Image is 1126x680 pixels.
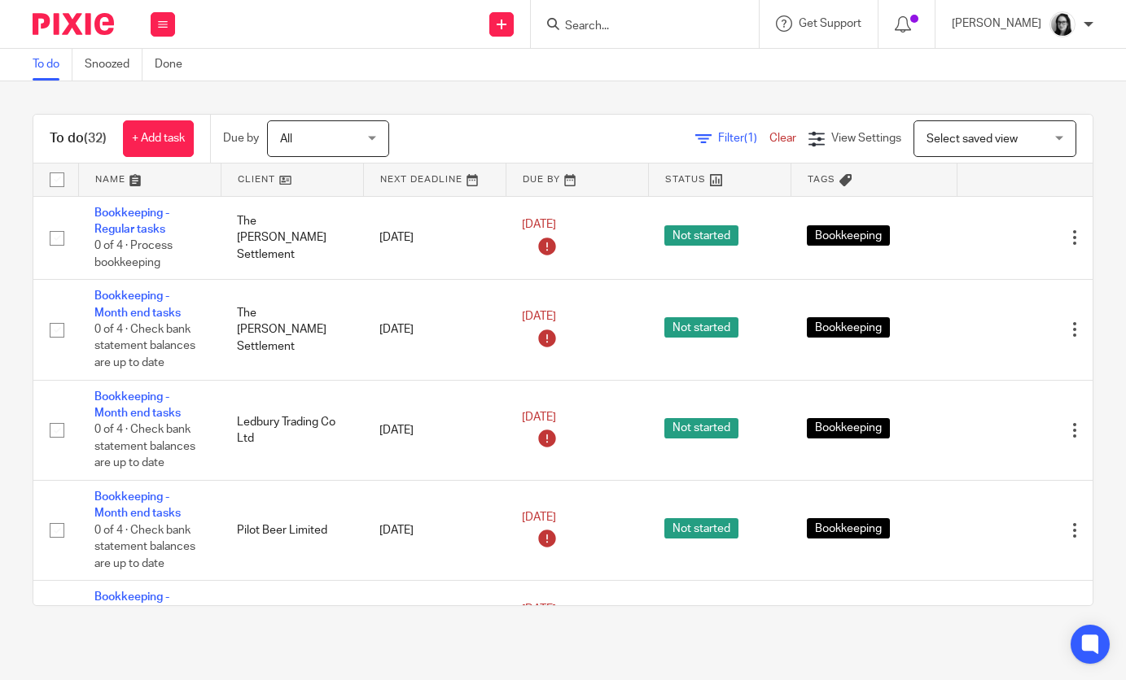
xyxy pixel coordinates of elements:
[807,317,890,338] span: Bookkeeping
[664,225,738,246] span: Not started
[808,175,835,184] span: Tags
[33,13,114,35] img: Pixie
[221,481,363,581] td: Pilot Beer Limited
[363,581,506,665] td: [DATE]
[363,196,506,280] td: [DATE]
[221,380,363,480] td: Ledbury Trading Co Ltd
[563,20,710,34] input: Search
[94,391,181,419] a: Bookkeeping - Month end tasks
[522,604,556,615] span: [DATE]
[664,418,738,438] span: Not started
[363,280,506,380] td: [DATE]
[123,120,194,157] a: + Add task
[94,425,195,469] span: 0 of 4 · Check bank statement balances are up to date
[807,418,890,438] span: Bookkeeping
[221,196,363,280] td: The [PERSON_NAME] Settlement
[1049,11,1076,37] img: Profile%20photo.jpeg
[280,133,292,145] span: All
[718,133,769,144] span: Filter
[522,512,556,523] span: [DATE]
[363,380,506,480] td: [DATE]
[744,133,757,144] span: (1)
[221,581,363,665] td: Ascent Platform Limited
[522,412,556,423] span: [DATE]
[664,317,738,338] span: Not started
[94,290,181,318] a: Bookkeeping - Month end tasks
[94,240,173,268] span: 0 of 4 · Process bookkeeping
[807,518,890,538] span: Bookkeeping
[522,219,556,230] span: [DATE]
[94,207,169,235] a: Bookkeeping - Regular tasks
[363,481,506,581] td: [DATE]
[769,133,796,144] a: Clear
[221,280,363,380] td: The [PERSON_NAME] Settlement
[927,133,1018,145] span: Select saved view
[50,130,107,147] h1: To do
[94,591,169,619] a: Bookkeeping - Regular tasks
[522,311,556,322] span: [DATE]
[664,518,738,538] span: Not started
[831,133,901,144] span: View Settings
[94,525,195,569] span: 0 of 4 · Check bank statement balances are up to date
[223,130,259,146] p: Due by
[807,225,890,246] span: Bookkeeping
[84,132,107,145] span: (32)
[94,324,195,368] span: 0 of 4 · Check bank statement balances are up to date
[799,18,861,29] span: Get Support
[952,15,1041,32] p: [PERSON_NAME]
[155,49,195,81] a: Done
[33,49,72,81] a: To do
[85,49,142,81] a: Snoozed
[94,491,181,519] a: Bookkeeping - Month end tasks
